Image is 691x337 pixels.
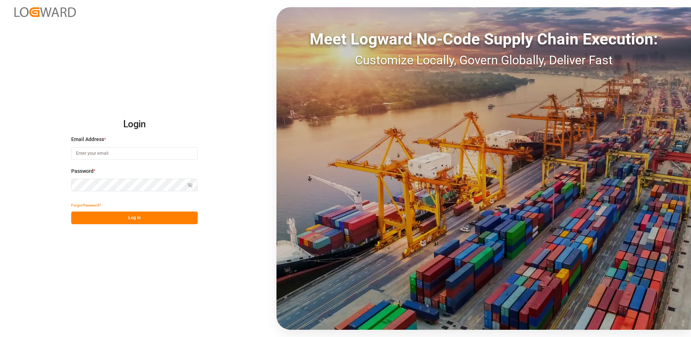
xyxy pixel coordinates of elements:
[71,212,198,224] button: Log In
[14,7,76,17] img: Logward_new_orange.png
[276,27,691,51] div: Meet Logward No-Code Supply Chain Execution:
[71,113,198,136] h2: Login
[276,51,691,69] div: Customize Locally, Govern Globally, Deliver Fast
[71,199,101,212] button: Forgot Password?
[71,147,198,160] input: Enter your email
[71,136,104,143] span: Email Address
[71,167,94,175] span: Password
